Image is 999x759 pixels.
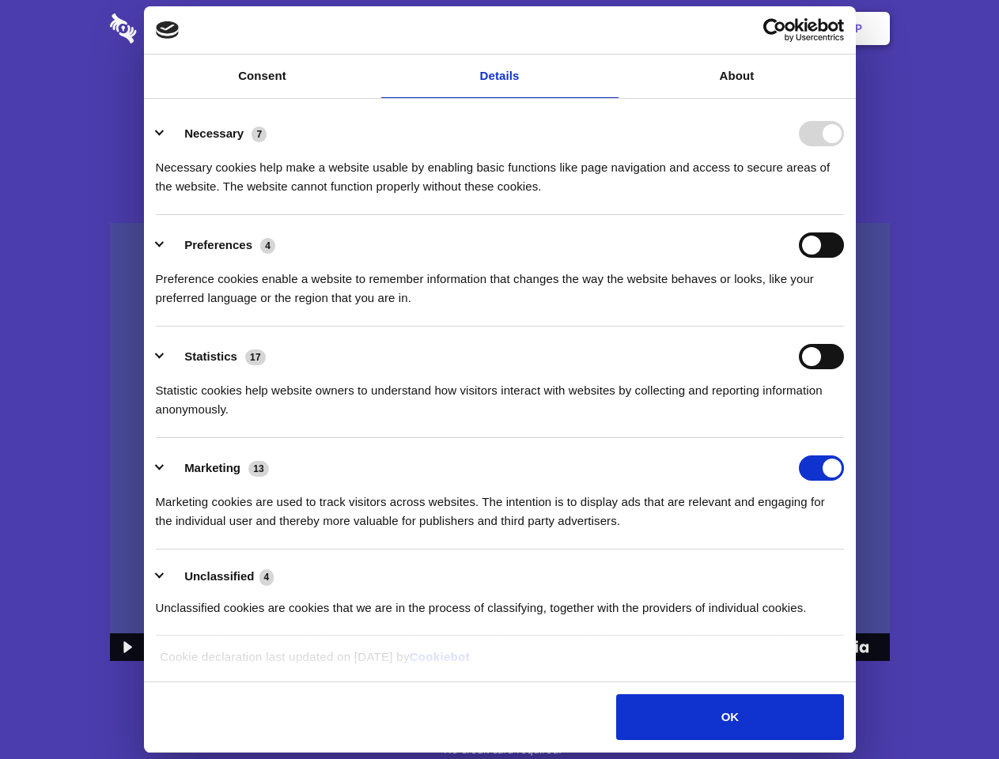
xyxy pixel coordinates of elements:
a: Login [717,4,786,53]
div: Preference cookies enable a website to remember information that changes the way the website beha... [156,258,844,308]
a: About [619,55,856,98]
img: logo [156,21,180,39]
button: Preferences (4) [156,232,286,258]
div: Unclassified cookies are cookies that we are in the process of classifying, together with the pro... [156,587,844,617]
span: 13 [248,461,269,477]
label: Necessary [184,126,244,140]
a: Consent [144,55,381,98]
span: 17 [245,349,266,365]
span: 4 [260,238,275,254]
a: Pricing [464,4,533,53]
label: Preferences [184,238,252,251]
span: 7 [252,126,267,142]
button: Necessary (7) [156,121,277,146]
h1: Eliminate Slack Data Loss. [110,71,890,128]
a: Usercentrics Cookiebot - opens in a new window [706,18,844,42]
label: Statistics [184,349,237,363]
div: Statistic cookies help website owners to understand how visitors interact with websites by collec... [156,369,844,419]
iframe: Drift Widget Chat Controller [920,680,980,740]
img: Sharesecret [110,223,890,662]
button: Unclassified (4) [156,567,284,587]
button: Play Video [110,633,142,661]
label: Marketing [184,461,240,474]
img: logo-wordmark-white-trans-d4663122ce5f474addd5e946df7df03e33cb6a1c49d2221995e7729f52c070b2.svg [110,13,245,43]
button: Marketing (13) [156,455,279,481]
div: Necessary cookies help make a website usable by enabling basic functions like page navigation and... [156,146,844,196]
button: OK [616,694,843,740]
div: Cookie declaration last updated on [DATE] by [148,648,851,678]
h4: Auto-redaction of sensitive data, encrypted data sharing and self-destructing private chats. Shar... [110,144,890,196]
div: Marketing cookies are used to track visitors across websites. The intention is to display ads tha... [156,481,844,531]
a: Contact [641,4,714,53]
button: Statistics (17) [156,344,276,369]
a: Details [381,55,619,98]
span: 4 [259,569,274,585]
a: Cookiebot [410,650,470,663]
